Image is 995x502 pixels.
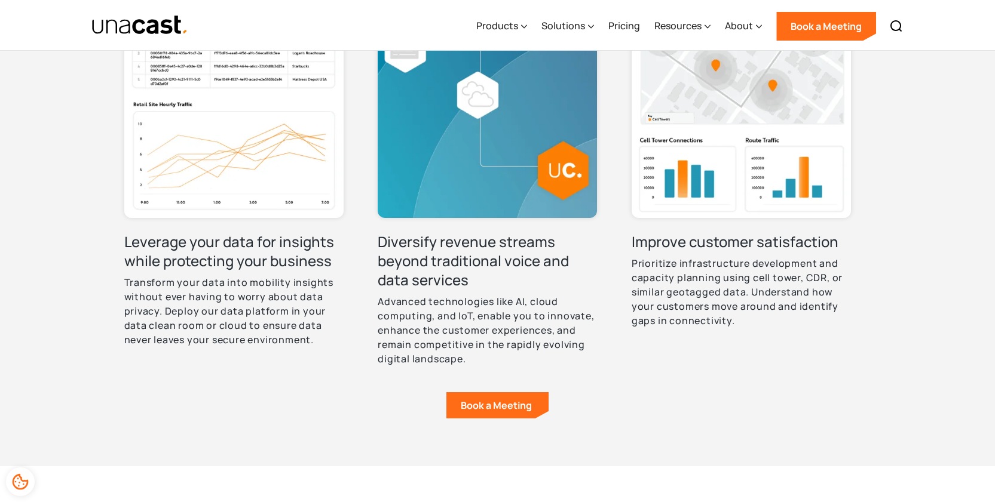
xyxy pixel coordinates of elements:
[91,15,189,36] a: home
[725,2,762,51] div: About
[889,19,904,33] img: Search icon
[378,232,597,290] h3: Diversify revenue streams beyond traditional voice and data services
[632,256,851,328] p: Prioritize infrastructure development and capacity planning using cell tower, CDR, or similar geo...
[725,19,753,33] div: About
[541,2,594,51] div: Solutions
[446,392,549,418] a: Book a Meeting
[124,232,344,270] h3: Leverage your data for insights while protecting your business
[654,19,702,33] div: Resources
[632,232,838,251] h3: Improve customer satisfaction
[91,15,189,36] img: Unacast text logo
[476,2,527,51] div: Products
[378,294,597,366] p: Advanced technologies like AI, cloud computing, and IoT, enable you to innovate, enhance the cust...
[608,2,640,51] a: Pricing
[6,467,35,496] div: Cookie Preferences
[124,275,344,347] p: Transform your data into mobility insights without ever having to worry about data privacy. Deplo...
[541,19,585,33] div: Solutions
[476,19,518,33] div: Products
[776,12,876,41] a: Book a Meeting
[654,2,711,51] div: Resources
